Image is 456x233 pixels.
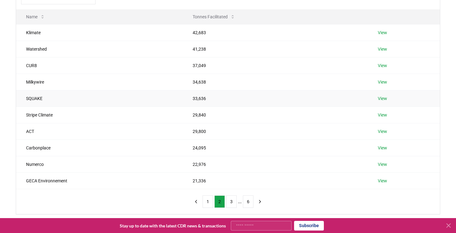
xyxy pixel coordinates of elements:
[203,195,213,208] button: 1
[16,41,183,57] td: Watershed
[16,24,183,41] td: Klimate
[378,95,387,102] a: View
[378,178,387,184] a: View
[16,107,183,123] td: Stripe Climate
[16,123,183,139] td: ACT
[183,107,368,123] td: 29,840
[16,57,183,74] td: CUR8
[191,195,201,208] button: previous page
[183,172,368,189] td: 21,336
[183,24,368,41] td: 42,683
[183,41,368,57] td: 41,238
[16,139,183,156] td: Carbonplace
[188,11,240,23] button: Tonnes Facilitated
[183,156,368,172] td: 22,976
[16,90,183,107] td: SQUAKE
[183,123,368,139] td: 29,800
[378,128,387,135] a: View
[243,195,253,208] button: 6
[214,195,225,208] button: 2
[378,161,387,167] a: View
[21,11,50,23] button: Name
[378,46,387,52] a: View
[255,195,265,208] button: next page
[16,156,183,172] td: Numerco
[378,145,387,151] a: View
[183,90,368,107] td: 33,636
[183,139,368,156] td: 24,095
[183,57,368,74] td: 37,049
[378,30,387,36] a: View
[16,172,183,189] td: GECA Environnement
[378,62,387,69] a: View
[378,112,387,118] a: View
[226,195,237,208] button: 3
[183,74,368,90] td: 34,638
[238,198,242,205] li: ...
[16,74,183,90] td: Milkywire
[378,79,387,85] a: View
